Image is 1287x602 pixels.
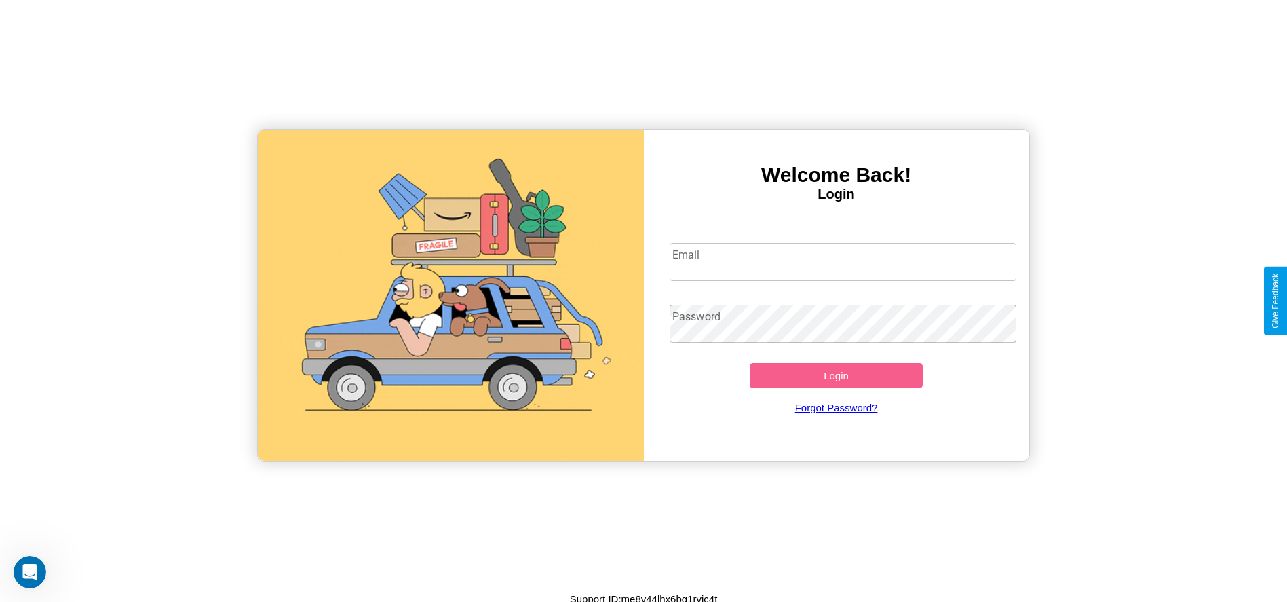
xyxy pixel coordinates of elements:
[644,164,1029,187] h3: Welcome Back!
[1271,274,1280,328] div: Give Feedback
[14,556,46,588] iframe: Intercom live chat
[663,388,1010,427] a: Forgot Password?
[750,363,923,388] button: Login
[644,187,1029,202] h4: Login
[258,130,643,461] img: gif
